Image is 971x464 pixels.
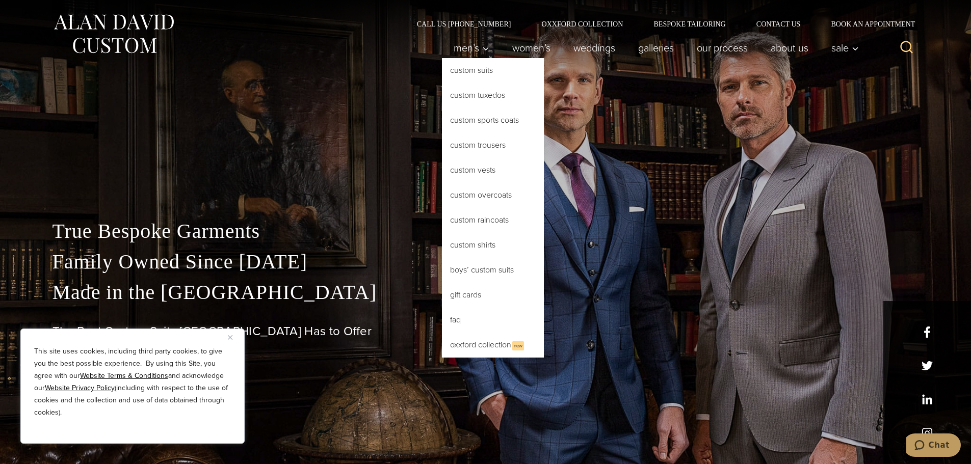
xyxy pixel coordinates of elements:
[53,324,919,339] h1: The Best Custom Suits [GEOGRAPHIC_DATA] Has to Offer
[442,158,544,182] a: Custom Vests
[741,20,816,28] a: Contact Us
[895,36,919,60] button: View Search Form
[512,341,524,350] span: New
[442,133,544,157] a: Custom Trousers
[501,38,562,58] a: Women’s
[442,83,544,107] a: Custom Tuxedos
[562,38,626,58] a: weddings
[402,20,919,28] nav: Secondary Navigation
[816,20,918,28] a: Book an Appointment
[685,38,759,58] a: Our Process
[53,11,175,57] img: Alan David Custom
[626,38,685,58] a: Galleries
[442,38,864,58] nav: Primary Navigation
[53,216,919,308] p: True Bespoke Garments Family Owned Since [DATE] Made in the [GEOGRAPHIC_DATA]
[442,233,544,257] a: Custom Shirts
[759,38,820,58] a: About Us
[442,283,544,307] a: Gift Cards
[442,308,544,332] a: FAQ
[34,345,231,419] p: This site uses cookies, including third party cookies, to give you the best possible experience. ...
[906,433,961,459] iframe: Opens a widget where you can chat to one of our agents
[442,258,544,282] a: Boys’ Custom Suits
[402,20,527,28] a: Call Us [PHONE_NUMBER]
[228,335,232,340] img: Close
[442,333,544,358] a: Oxxford CollectionNew
[442,58,544,83] a: Custom Suits
[526,20,638,28] a: Oxxford Collection
[820,38,864,58] button: Sale sub menu toggle
[442,183,544,207] a: Custom Overcoats
[442,208,544,232] a: Custom Raincoats
[80,370,168,381] a: Website Terms & Conditions
[442,38,501,58] button: Men’s sub menu toggle
[228,331,240,343] button: Close
[638,20,741,28] a: Bespoke Tailoring
[45,383,115,393] a: Website Privacy Policy
[442,108,544,132] a: Custom Sports Coats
